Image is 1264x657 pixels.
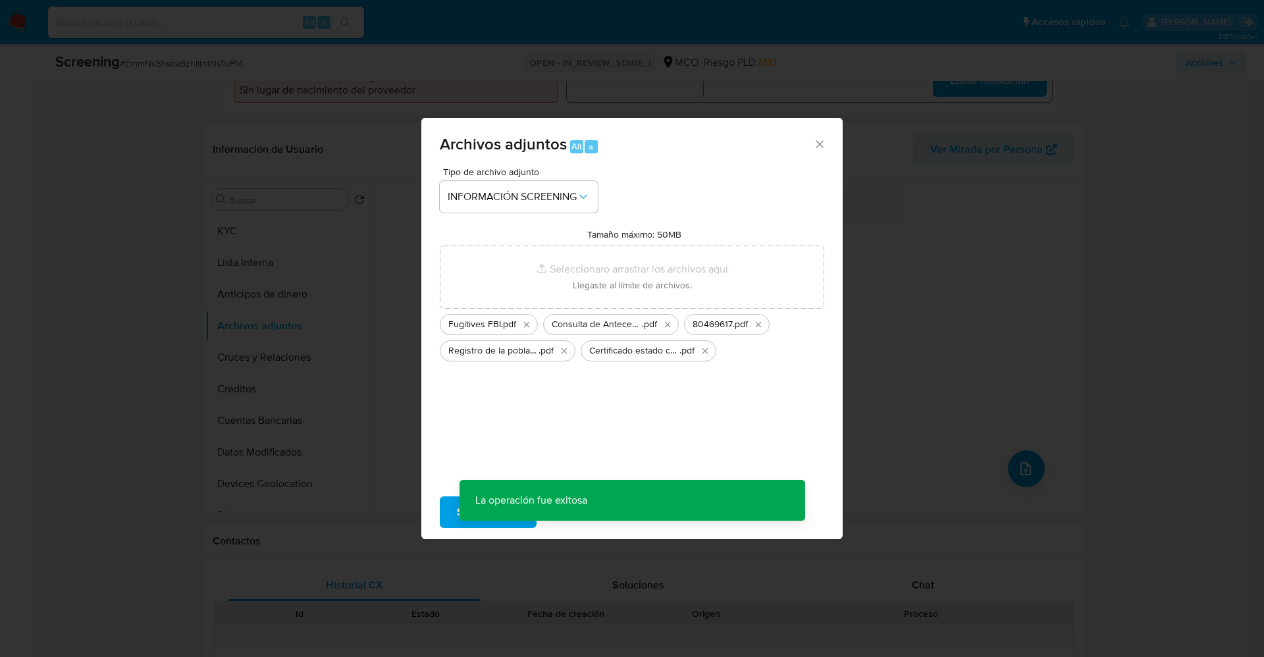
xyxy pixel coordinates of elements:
button: Eliminar Fugitives FBI.pdf [519,317,535,332]
span: Cancelar [559,498,602,527]
label: Tamaño máximo: 50MB [587,228,681,240]
button: Cerrar [813,138,825,149]
span: 80469617 [693,318,733,331]
span: Archivos adjuntos [440,132,567,155]
span: Fugitives FBI [448,318,501,331]
span: Registro de la población privada de [GEOGRAPHIC_DATA] INPEC [448,344,539,357]
span: .pdf [679,344,695,357]
span: a [589,140,593,153]
span: .pdf [501,318,516,331]
button: Subir archivo [440,496,537,528]
span: Subir archivo [457,498,519,527]
span: .pdf [733,318,748,331]
span: Certificado estado cedula 80469617 [589,344,679,357]
button: INFORMACIÓN SCREENING [440,181,598,213]
span: .pdf [642,318,657,331]
ul: Archivos seleccionados [440,309,824,361]
span: Consulta de Antecedentes [552,318,642,331]
button: Eliminar 80469617.pdf [750,317,766,332]
p: La operación fue exitosa [460,480,603,521]
span: Alt [571,140,582,153]
button: Eliminar Certificado estado cedula 80469617.pdf [697,343,713,359]
span: Tipo de archivo adjunto [443,167,601,176]
span: .pdf [539,344,554,357]
button: Eliminar Consulta de Antecedentes.pdf [660,317,675,332]
button: Eliminar Registro de la población privada de la libertad INPEC.pdf [556,343,572,359]
span: INFORMACIÓN SCREENING [448,190,577,203]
